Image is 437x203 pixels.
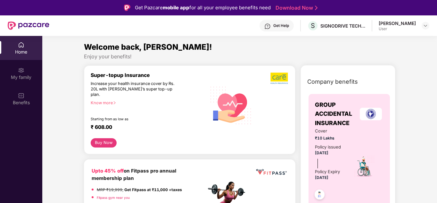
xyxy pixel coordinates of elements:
[273,23,289,28] div: Get Help
[379,26,416,31] div: User
[320,23,365,29] div: SIGNODRIVE TECHNOLOGIES PRIVATE LIMITED - GPA
[307,77,358,86] span: Company benefits
[97,187,123,192] del: MRP ₹19,999,
[206,80,256,130] img: svg+xml;base64,PHN2ZyB4bWxucz0iaHR0cDovL3d3dy53My5vcmcvMjAwMC9zdmciIHhtbG5zOnhsaW5rPSJodHRwOi8vd3...
[97,196,130,199] a: Fitpass gym near you
[315,175,328,180] span: [DATE]
[315,150,328,155] span: [DATE]
[91,138,117,148] button: Buy Now
[270,72,289,84] img: b5dec4f62d2307b9de63beb79f102df3.png
[315,128,345,134] span: Cover
[315,168,340,175] div: Policy Expiry
[84,42,212,52] span: Welcome back, [PERSON_NAME]!
[124,187,182,192] strong: Get Fitpass at ₹11,000 +taxes
[276,4,316,11] a: Download Now
[379,20,416,26] div: [PERSON_NAME]
[255,167,288,177] img: fppp.png
[353,155,375,178] img: icon
[264,23,271,30] img: svg+xml;base64,PHN2ZyBpZD0iSGVscC0zMngzMiIgeG1sbnM9Imh0dHA6Ly93d3cudzMub3JnLzIwMDAvc3ZnIiB3aWR0aD...
[360,108,382,120] img: insurerLogo
[91,100,202,105] div: Know more
[113,101,116,105] span: right
[315,100,358,128] span: GROUP ACCIDENTAL INSURANCE
[315,4,317,11] img: Stroke
[18,67,24,73] img: svg+xml;base64,PHN2ZyB3aWR0aD0iMjAiIGhlaWdodD0iMjAiIHZpZXdCb3g9IjAgMCAyMCAyMCIgZmlsbD0ibm9uZSIgeG...
[8,21,49,30] img: New Pazcare Logo
[91,117,179,122] div: Starting from as low as
[92,168,176,182] b: on Fitpass pro annual membership plan
[315,135,345,141] span: ₹10 Lakhs
[91,81,178,97] div: Increase your health insurance cover by Rs. 20L with [PERSON_NAME]’s super top-up plan.
[18,42,24,48] img: svg+xml;base64,PHN2ZyBpZD0iSG9tZSIgeG1sbnM9Imh0dHA6Ly93d3cudzMub3JnLzIwMDAvc3ZnIiB3aWR0aD0iMjAiIG...
[423,23,428,28] img: svg+xml;base64,PHN2ZyBpZD0iRHJvcGRvd24tMzJ4MzIiIHhtbG5zPSJodHRwOi8vd3d3LnczLm9yZy8yMDAwL3N2ZyIgd2...
[84,53,395,60] div: Enjoy your benefits!
[91,124,200,132] div: ₹ 608.00
[135,4,271,12] div: Get Pazcare for all your employee benefits need
[315,144,341,150] div: Policy issued
[311,22,315,30] span: S
[163,4,189,11] strong: mobile app
[18,92,24,99] img: svg+xml;base64,PHN2ZyBpZD0iQmVuZWZpdHMiIHhtbG5zPSJodHRwOi8vd3d3LnczLm9yZy8yMDAwL3N2ZyIgd2lkdGg9Ij...
[91,72,206,78] div: Super-topup Insurance
[92,168,124,174] b: Upto 45% off
[124,4,130,11] img: Logo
